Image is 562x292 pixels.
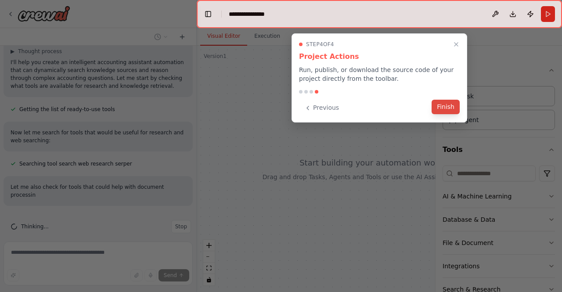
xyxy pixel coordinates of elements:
button: Hide left sidebar [202,8,214,20]
p: Run, publish, or download the source code of your project directly from the toolbar. [299,65,460,83]
button: Previous [299,101,344,115]
button: Close walkthrough [451,39,461,50]
h3: Project Actions [299,51,460,62]
span: Step 4 of 4 [306,41,334,48]
button: Finish [432,100,460,114]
